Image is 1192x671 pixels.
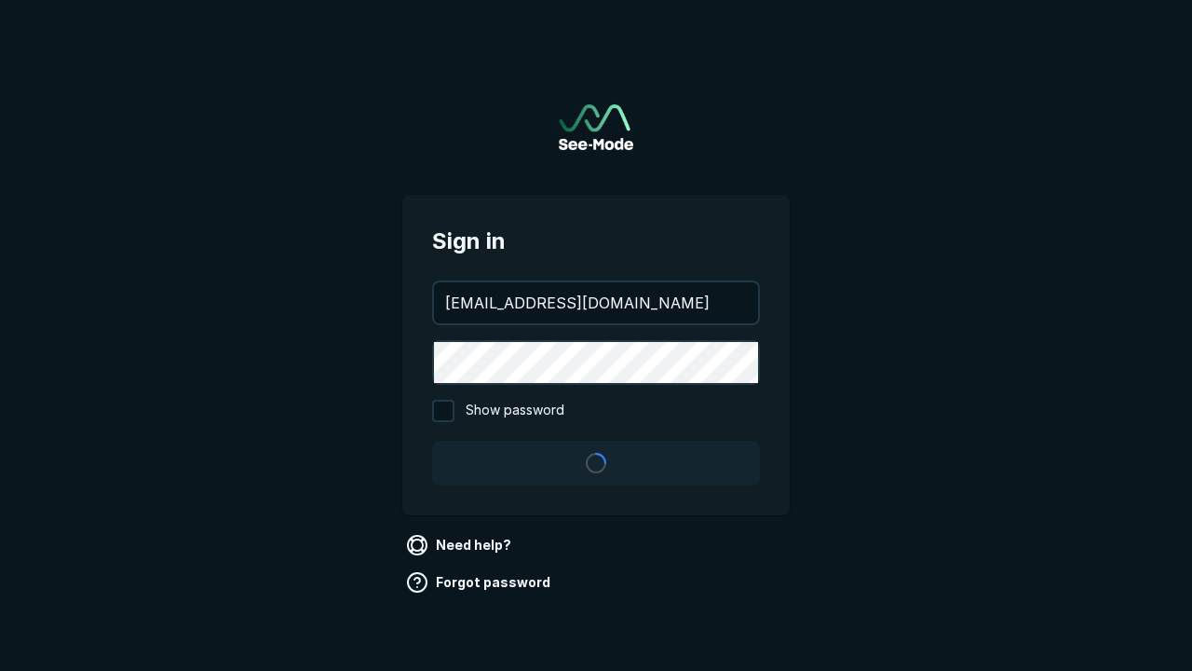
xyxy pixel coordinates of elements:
span: Sign in [432,225,760,258]
a: Forgot password [402,568,558,597]
a: Go to sign in [559,104,633,150]
img: See-Mode Logo [559,104,633,150]
input: your@email.com [434,282,758,323]
span: Show password [466,400,564,422]
a: Need help? [402,530,519,560]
